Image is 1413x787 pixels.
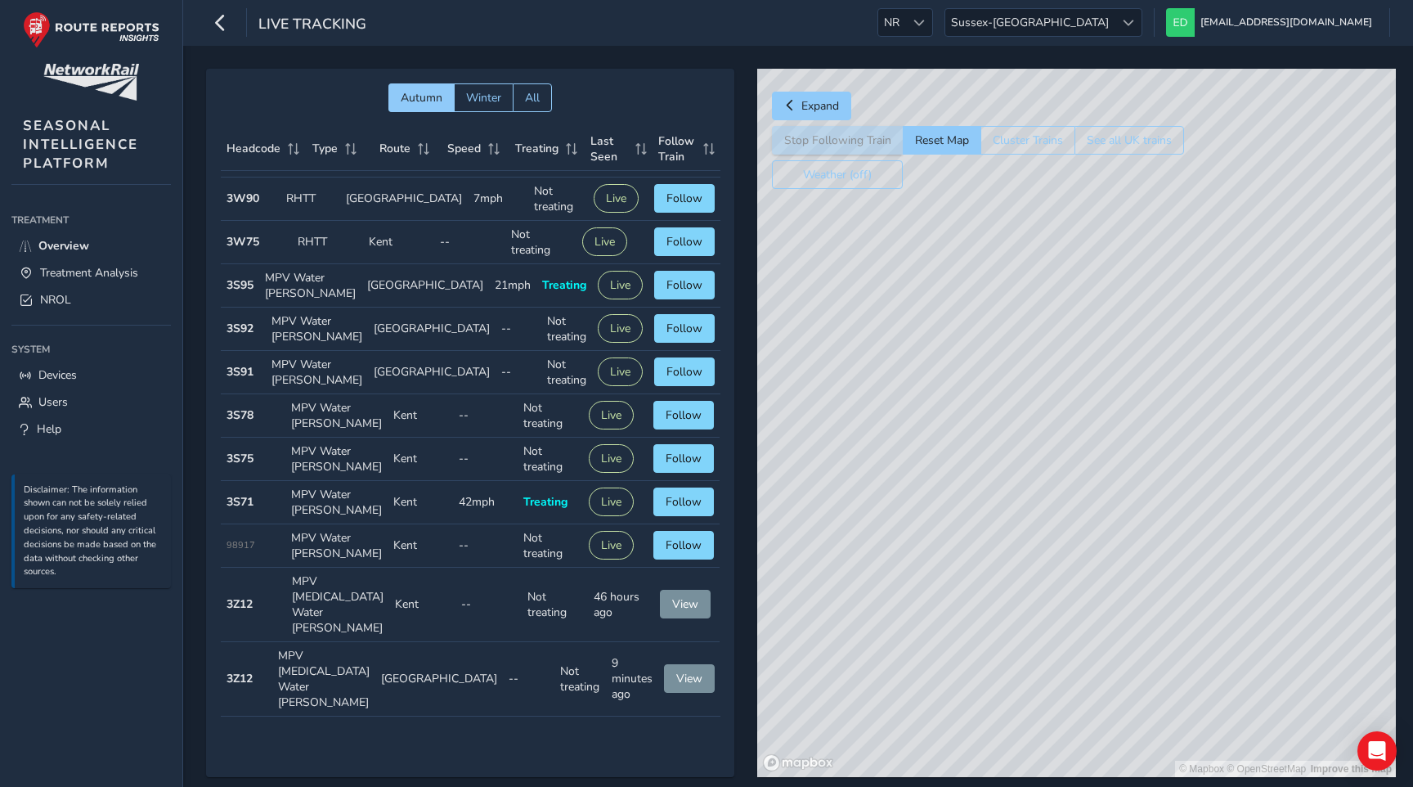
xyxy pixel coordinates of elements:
td: Not treating [518,394,583,438]
td: Kent [388,438,453,481]
button: [EMAIL_ADDRESS][DOMAIN_NAME] [1166,8,1378,37]
img: rr logo [23,11,159,48]
td: Not treating [541,351,592,394]
td: 7mph [468,178,527,221]
strong: 3S78 [227,407,253,423]
strong: 3S75 [227,451,253,466]
button: Winter [454,83,513,112]
span: Follow [666,407,702,423]
button: Follow [654,271,715,299]
td: RHTT [280,178,340,221]
a: Overview [11,232,171,259]
span: All [525,90,540,106]
span: Follow Train [658,133,698,164]
td: MPV [MEDICAL_DATA] Water [PERSON_NAME] [272,642,375,717]
span: Treating [515,141,558,156]
a: Users [11,389,171,416]
strong: 3S71 [227,494,253,510]
button: Weather (off) [772,160,903,189]
td: -- [453,438,518,481]
td: Not treating [522,568,588,642]
strong: 3S95 [227,277,253,293]
td: -- [453,524,518,568]
button: Autumn [388,83,454,112]
span: View [676,671,702,686]
button: Live [598,314,643,343]
td: MPV Water [PERSON_NAME] [285,524,388,568]
span: Winter [466,90,501,106]
button: Follow [653,401,714,429]
img: diamond-layout [1166,8,1195,37]
span: [EMAIL_ADDRESS][DOMAIN_NAME] [1200,8,1372,37]
td: Not treating [518,438,583,481]
strong: 3Z12 [227,596,253,612]
td: [GEOGRAPHIC_DATA] [361,264,489,308]
td: MPV Water [PERSON_NAME] [285,481,388,524]
button: Reset Map [903,126,980,155]
span: NR [878,9,905,36]
span: View [672,596,698,612]
span: Devices [38,367,77,383]
span: Follow [666,537,702,553]
button: Live [589,444,634,473]
div: Open Intercom Messenger [1357,731,1397,771]
td: MPV Water [PERSON_NAME] [266,308,368,351]
td: [GEOGRAPHIC_DATA] [368,351,496,394]
a: Devices [11,362,171,389]
td: Kent [388,481,453,524]
button: Cluster Trains [980,126,1074,155]
td: 42mph [453,481,518,524]
td: -- [453,394,518,438]
td: -- [496,351,541,394]
a: Help [11,416,171,443]
span: Help [37,421,61,437]
td: Not treating [528,178,588,221]
button: Live [589,488,634,516]
td: Not treating [505,221,576,264]
td: -- [434,221,505,264]
td: Kent [389,568,455,642]
p: Disclaimer: The information shown can not be solely relied upon for any safety-related decisions,... [24,483,163,580]
span: Headcode [227,141,280,156]
span: Autumn [401,90,442,106]
button: Live [594,184,639,213]
span: Live Tracking [258,14,366,37]
button: Live [589,401,634,429]
td: Not treating [518,524,583,568]
button: Live [598,358,643,386]
td: Kent [388,524,453,568]
span: Follow [666,277,702,293]
span: Speed [447,141,481,156]
td: 21mph [489,264,536,308]
span: SEASONAL INTELLIGENCE PLATFORM [23,116,138,173]
img: customer logo [43,64,139,101]
td: MPV Water [PERSON_NAME] [266,351,368,394]
span: Last Seen [590,133,630,164]
button: Follow [654,358,715,386]
span: Follow [666,191,702,206]
td: MPV Water [PERSON_NAME] [285,394,388,438]
button: All [513,83,552,112]
span: Users [38,394,68,410]
span: Treating [523,494,567,510]
td: RHTT [292,221,363,264]
span: Follow [666,364,702,380]
a: Treatment Analysis [11,259,171,286]
button: Follow [654,184,715,213]
td: [GEOGRAPHIC_DATA] [340,178,468,221]
td: [GEOGRAPHIC_DATA] [368,308,496,351]
td: MPV Water [PERSON_NAME] [259,264,361,308]
button: Live [589,531,634,560]
span: Follow [666,494,702,510]
td: -- [503,642,554,717]
div: System [11,337,171,362]
td: 46 hours ago [588,568,654,642]
button: View [660,590,711,618]
button: Follow [653,531,714,560]
span: Overview [38,238,89,254]
button: Follow [653,488,714,516]
td: Kent [363,221,434,264]
span: Follow [666,321,702,336]
div: Treatment [11,208,171,232]
button: Follow [654,227,715,256]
